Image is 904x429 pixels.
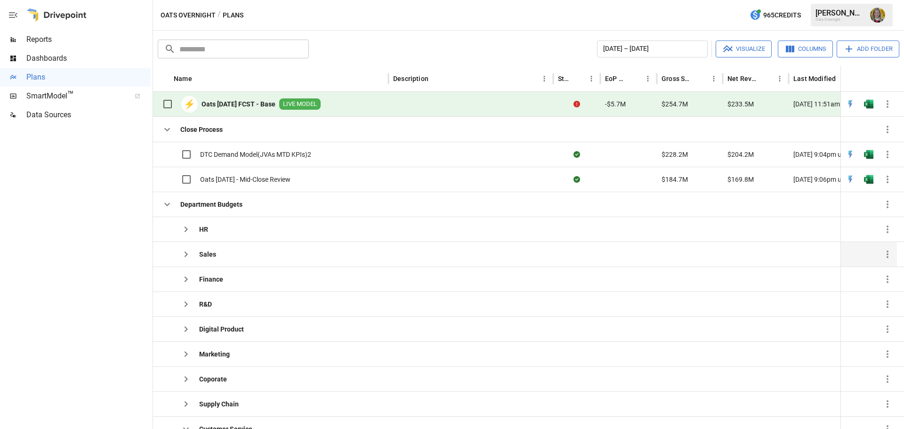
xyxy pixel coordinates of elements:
div: Net Revenue [727,75,759,82]
b: Oats [DATE] FCST - Base [202,99,275,109]
span: $169.8M [727,175,754,184]
b: Digital Product [199,324,244,334]
button: Sort [628,72,641,85]
img: quick-edit-flash.b8aec18c.svg [846,175,855,184]
button: Add Folder [837,40,899,57]
div: Sync complete [573,175,580,184]
div: Status [558,75,571,82]
button: Visualize [716,40,772,57]
b: Department Budgets [180,200,242,209]
button: Sort [884,72,897,85]
span: 965 Credits [763,9,801,21]
span: -$5.7M [605,99,626,109]
div: Description [393,75,428,82]
div: Sync complete [573,150,580,159]
button: Sort [429,72,443,85]
b: Close Process [180,125,223,134]
button: Sort [837,72,850,85]
button: Sort [572,72,585,85]
div: Open in Quick Edit [846,150,855,159]
div: Gross Sales [662,75,693,82]
span: $204.2M [727,150,754,159]
div: Last Modified [793,75,836,82]
button: Sort [760,72,773,85]
div: EoP Cash [605,75,627,82]
button: Columns [778,40,833,57]
b: Marketing [199,349,230,359]
button: Sort [694,72,707,85]
b: Sales [199,250,216,259]
b: Finance [199,275,223,284]
img: quick-edit-flash.b8aec18c.svg [846,150,855,159]
button: [DATE] – [DATE] [597,40,708,57]
b: R&D [199,299,212,309]
div: [PERSON_NAME] [815,8,864,17]
span: Plans [26,72,151,83]
button: Jackie Ghantous [864,2,891,28]
span: $228.2M [662,150,688,159]
div: Open in Excel [864,99,873,109]
span: $254.7M [662,99,688,109]
b: Coporate [199,374,227,384]
button: 965Credits [746,7,805,24]
span: Dashboards [26,53,151,64]
img: g5qfjXmAAAAABJRU5ErkJggg== [864,150,873,159]
div: Error during sync. [573,99,580,109]
img: Jackie Ghantous [870,8,885,23]
img: g5qfjXmAAAAABJRU5ErkJggg== [864,175,873,184]
div: Name [174,75,192,82]
span: ™ [67,89,74,101]
img: quick-edit-flash.b8aec18c.svg [846,99,855,109]
img: g5qfjXmAAAAABJRU5ErkJggg== [864,99,873,109]
button: Net Revenue column menu [773,72,786,85]
div: Open in Quick Edit [846,99,855,109]
span: Oats [DATE] - Mid-Close Review [200,175,291,184]
div: / [218,9,221,21]
b: Supply Chain [199,399,239,409]
span: $184.7M [662,175,688,184]
button: EoP Cash column menu [641,72,654,85]
button: Sort [193,72,206,85]
div: Open in Excel [864,175,873,184]
div: Open in Excel [864,150,873,159]
button: Oats Overnight [161,9,216,21]
span: $233.5M [727,99,754,109]
div: Oats Overnight [815,17,864,22]
button: Description column menu [538,72,551,85]
div: ⚡ [181,96,198,113]
span: SmartModel [26,90,124,102]
button: Status column menu [585,72,598,85]
b: HR [199,225,208,234]
span: Reports [26,34,151,45]
span: Data Sources [26,109,151,121]
div: Open in Quick Edit [846,175,855,184]
span: DTC Demand Model(JVAs MTD KPIs)2 [200,150,311,159]
button: Gross Sales column menu [707,72,720,85]
span: LIVE MODEL [279,100,321,109]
